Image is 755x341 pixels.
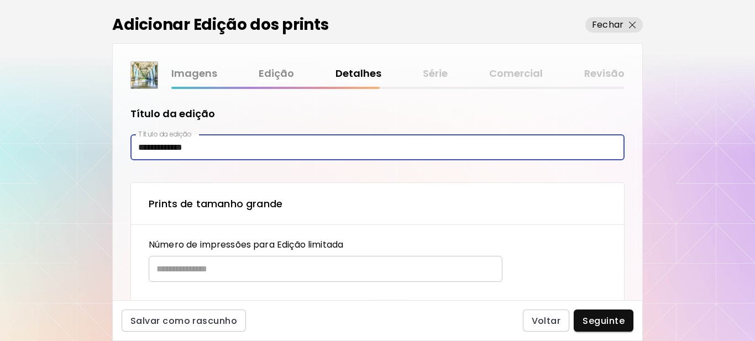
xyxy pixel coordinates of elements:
button: Voltar [523,309,570,332]
a: Imagens [171,66,217,82]
p: Prints de tamanho grande [149,196,282,211]
span: Salvar como rascunho [130,315,237,327]
h5: Título da edição [130,107,215,121]
button: Salvar como rascunho [122,309,246,332]
img: thumbnail [131,62,158,88]
p: Número de impressões para Edição limitada [149,238,502,251]
span: Seguinte [583,315,625,327]
a: Edição [259,66,294,82]
span: Voltar [532,315,561,327]
button: Seguinte [574,309,633,332]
